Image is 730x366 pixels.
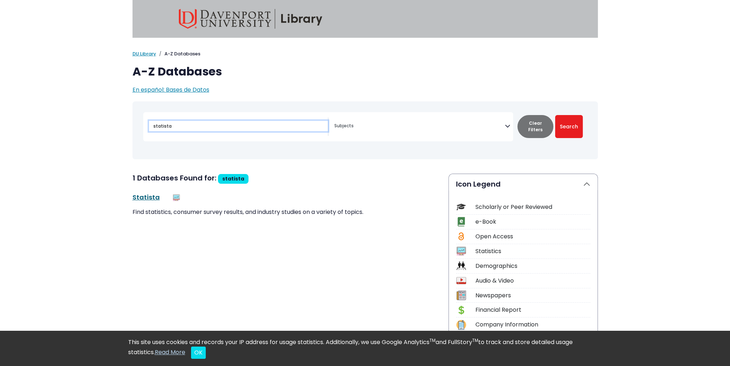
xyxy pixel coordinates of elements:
[456,290,466,300] img: Icon Newspapers
[132,65,598,78] h1: A-Z Databases
[132,50,156,57] a: DU Library
[156,50,200,58] li: A-Z Databases
[475,247,590,256] div: Statistics
[179,9,322,29] img: Davenport University Library
[149,121,328,131] input: Search database by title or keyword
[334,124,505,129] textarea: Search
[456,305,466,315] img: Icon Financial Report
[132,50,598,58] nav: breadcrumb
[173,194,180,201] img: Statistics
[449,174,598,194] button: Icon Legend
[475,276,590,285] div: Audio & Video
[132,101,598,159] nav: Search filters
[475,203,590,211] div: Scholarly or Peer Reviewed
[475,291,590,300] div: Newspapers
[456,276,466,285] img: Icon Audio & Video
[475,262,590,270] div: Demographics
[475,232,590,241] div: Open Access
[132,86,209,94] a: En español: Bases de Datos
[475,306,590,314] div: Financial Report
[456,246,466,256] img: Icon Statistics
[128,338,602,359] div: This site uses cookies and records your IP address for usage statistics. Additionally, we use Goo...
[456,320,466,330] img: Icon Company Information
[456,261,466,271] img: Icon Demographics
[429,337,436,343] sup: TM
[132,173,217,183] span: 1 Databases Found for:
[456,202,466,212] img: Icon Scholarly or Peer Reviewed
[191,347,206,359] button: Close
[475,218,590,226] div: e-Book
[555,115,583,138] button: Submit for Search Results
[132,193,160,202] a: Statista
[475,320,590,329] div: Company Information
[132,208,440,216] p: Find statistics, consumer survey results, and industry studies on a variety of topics.
[457,232,466,241] img: Icon Open Access
[456,217,466,227] img: Icon e-Book
[222,175,244,182] span: statista
[472,337,478,343] sup: TM
[155,348,185,356] a: Read More
[517,115,553,138] button: Clear Filters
